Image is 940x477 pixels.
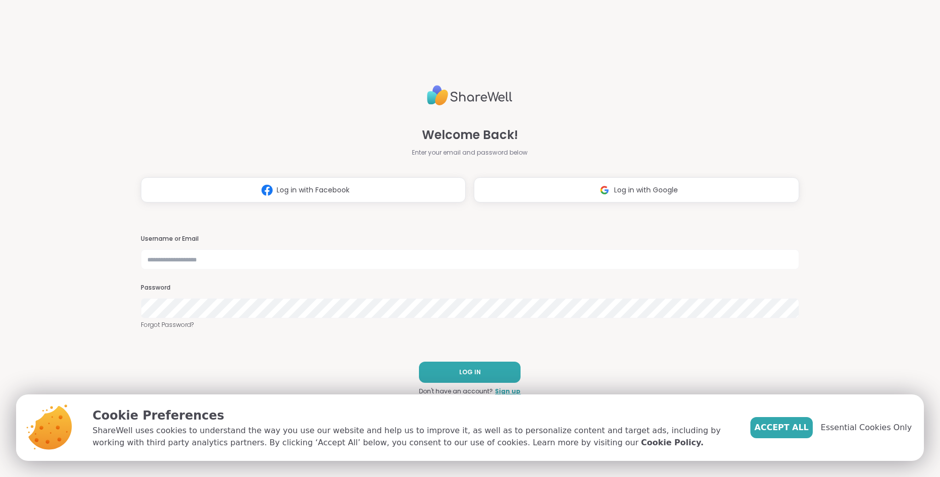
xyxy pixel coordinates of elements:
[459,368,481,377] span: LOG IN
[474,177,799,202] button: Log in with Google
[422,126,518,144] span: Welcome Back!
[419,362,521,383] button: LOG IN
[427,81,512,110] img: ShareWell Logo
[141,320,799,329] a: Forgot Password?
[641,437,704,449] a: Cookie Policy.
[495,387,521,396] a: Sign up
[412,148,528,157] span: Enter your email and password below
[750,417,813,438] button: Accept All
[614,185,678,195] span: Log in with Google
[821,422,912,434] span: Essential Cookies Only
[754,422,809,434] span: Accept All
[277,185,350,195] span: Log in with Facebook
[93,406,734,425] p: Cookie Preferences
[419,387,493,396] span: Don't have an account?
[93,425,734,449] p: ShareWell uses cookies to understand the way you use our website and help us to improve it, as we...
[141,235,799,243] h3: Username or Email
[141,284,799,292] h3: Password
[141,177,466,202] button: Log in with Facebook
[258,181,277,199] img: ShareWell Logomark
[595,181,614,199] img: ShareWell Logomark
